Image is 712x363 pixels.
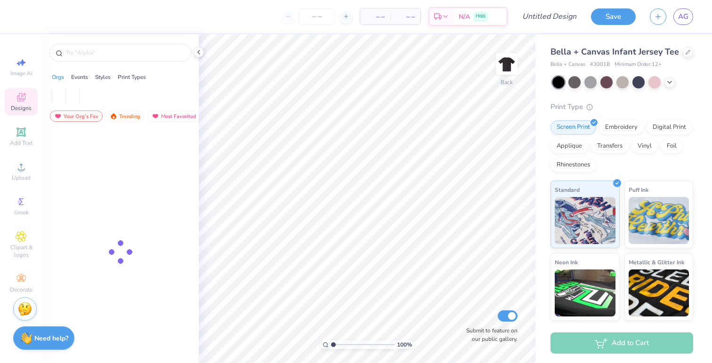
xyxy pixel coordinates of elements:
div: Print Types [118,73,146,81]
span: Decorate [10,286,32,293]
span: # 3001B [590,61,610,69]
div: Your Org's Fav [50,110,103,122]
span: Puff Ink [629,185,648,195]
input: – – [299,8,335,25]
img: most_fav.gif [54,113,62,119]
div: Transfers [591,139,629,153]
span: Minimum Order: 12 + [615,61,662,69]
label: Submit to feature on our public gallery. [461,326,518,343]
img: Back [497,55,516,73]
div: Screen Print [550,120,596,134]
div: Vinyl [631,139,658,153]
span: Upload [12,174,31,181]
span: – – [366,12,385,22]
div: Orgs [52,73,64,81]
span: Bella + Canvas Infant Jersey Tee [550,46,679,57]
span: Neon Ink [555,257,578,267]
div: Events [71,73,88,81]
img: trending.gif [110,113,117,119]
img: most_fav.gif [152,113,159,119]
span: 100 % [397,340,412,349]
div: Rhinestones [550,158,596,172]
img: Metallic & Glitter Ink [629,269,689,316]
div: Back [501,78,513,87]
img: Neon Ink [555,269,615,316]
img: Standard [555,197,615,244]
span: Bella + Canvas [550,61,585,69]
a: AG [673,8,693,25]
span: Designs [11,104,32,112]
input: Untitled Design [515,7,584,26]
span: – – [396,12,415,22]
img: Puff Ink [629,197,689,244]
div: Embroidery [599,120,644,134]
span: AG [678,11,688,22]
div: Styles [95,73,111,81]
div: Digital Print [647,120,692,134]
div: Applique [550,139,588,153]
span: Standard [555,185,580,195]
input: Try "Alpha" [65,48,186,57]
span: Metallic & Glitter Ink [629,257,684,267]
span: Greek [14,209,29,216]
div: Trending [105,110,145,122]
span: N/A [459,12,470,22]
button: Save [591,8,636,25]
span: Add Text [10,139,32,147]
span: Image AI [10,70,32,77]
div: Print Type [550,102,693,112]
span: Clipart & logos [5,244,38,259]
div: Foil [661,139,683,153]
span: FREE [476,13,485,20]
div: Most Favorited [147,110,201,122]
strong: Need help? [34,334,68,343]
